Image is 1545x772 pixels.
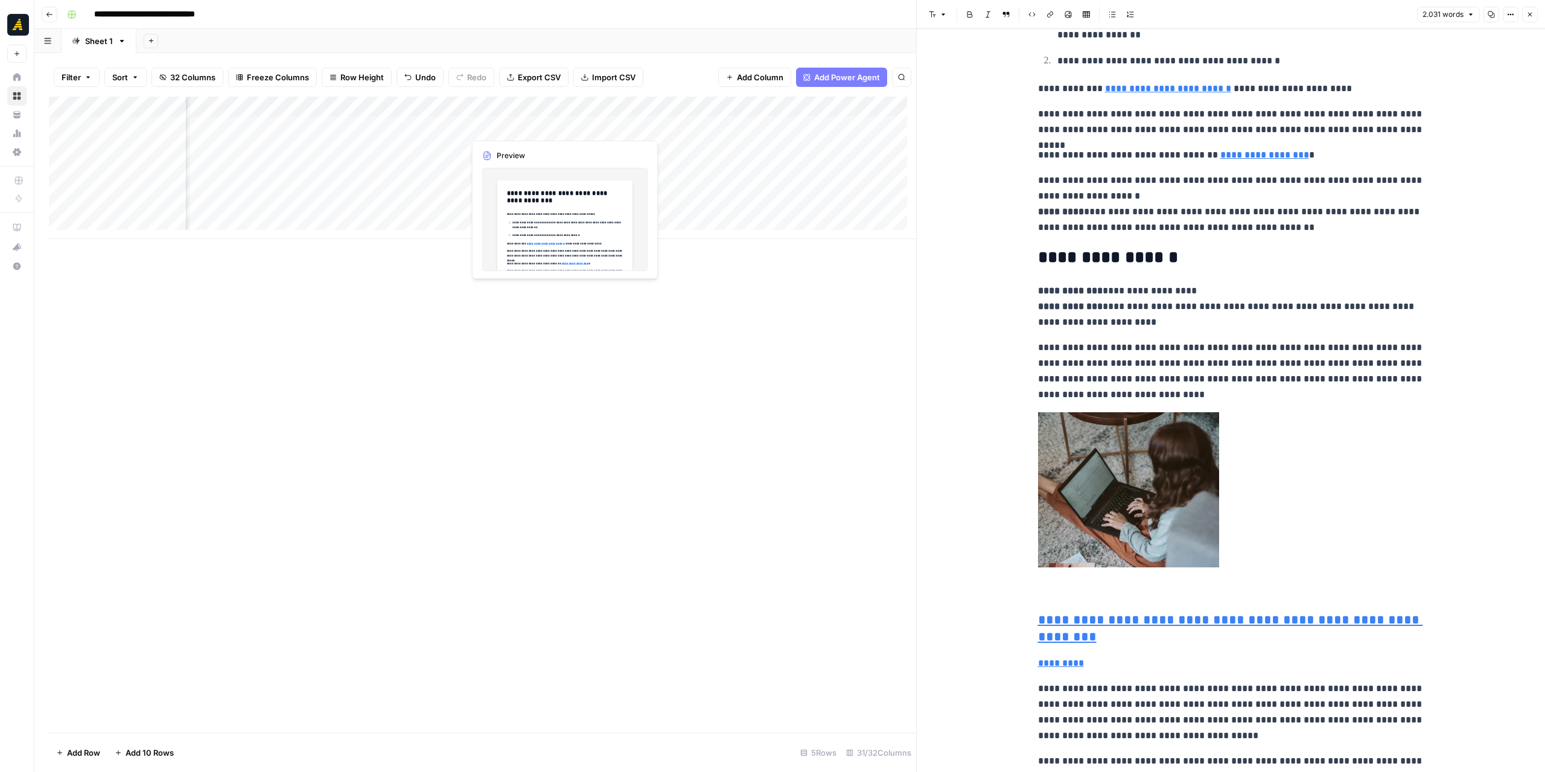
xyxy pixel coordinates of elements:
span: Add 10 Rows [126,747,174,759]
span: Redo [467,71,486,83]
button: Filter [54,68,100,87]
a: Browse [7,86,27,106]
div: Sheet 1 [85,35,113,47]
span: Sort [112,71,128,83]
a: Usage [7,124,27,143]
button: Redo [448,68,494,87]
button: Import CSV [573,68,643,87]
div: What's new? [8,238,26,256]
button: Sort [104,68,147,87]
a: Home [7,68,27,87]
button: Undo [397,68,444,87]
span: Export CSV [518,71,561,83]
button: 32 Columns [151,68,223,87]
span: Import CSV [592,71,636,83]
a: Sheet 1 [62,29,136,53]
div: 5 Rows [795,743,841,762]
span: 2.031 words [1422,9,1464,20]
button: 2.031 words [1417,7,1480,22]
a: Settings [7,142,27,162]
button: Add Column [718,68,791,87]
button: Help + Support [7,257,27,276]
button: Add Power Agent [796,68,887,87]
img: Marketers in Demand Logo [7,14,29,36]
button: Freeze Columns [228,68,317,87]
span: Undo [415,71,436,83]
button: Row Height [322,68,392,87]
span: Freeze Columns [247,71,309,83]
div: 31/32 Columns [841,743,916,762]
span: Add Power Agent [814,71,880,83]
button: Add Row [49,743,107,762]
a: AirOps Academy [7,218,27,237]
button: Workspace: Marketers in Demand [7,10,27,40]
button: Export CSV [499,68,569,87]
span: Row Height [340,71,384,83]
a: Your Data [7,105,27,124]
span: 32 Columns [170,71,215,83]
button: What's new? [7,237,27,257]
span: Add Column [737,71,783,83]
span: Filter [62,71,81,83]
span: Add Row [67,747,100,759]
button: Add 10 Rows [107,743,181,762]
